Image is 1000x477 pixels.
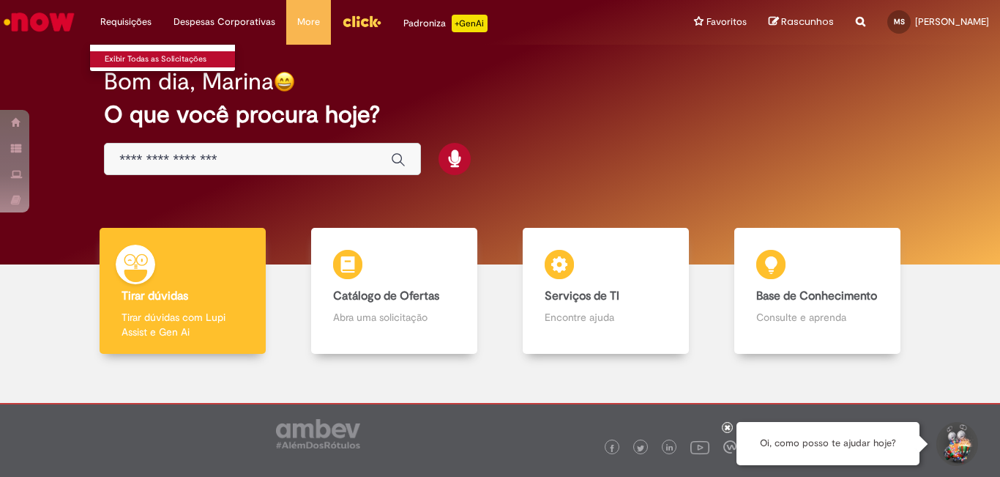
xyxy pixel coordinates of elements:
[403,15,488,32] div: Padroniza
[666,444,673,453] img: logo_footer_linkedin.png
[723,440,736,454] img: logo_footer_workplace.png
[104,69,274,95] h2: Bom dia, Marina
[894,17,905,26] span: MS
[545,289,619,303] b: Serviços de TI
[122,289,188,303] b: Tirar dúvidas
[769,15,834,29] a: Rascunhos
[756,310,879,325] p: Consulte e aprenda
[756,289,877,303] b: Base de Conhecimento
[1,7,77,37] img: ServiceNow
[77,228,288,355] a: Tirar dúvidas Tirar dúvidas com Lupi Assist e Gen Ai
[637,445,644,452] img: logo_footer_twitter.png
[288,228,500,355] a: Catálogo de Ofertas Abra uma solicitação
[173,15,275,29] span: Despesas Corporativas
[333,289,439,303] b: Catálogo de Ofertas
[276,419,360,448] img: logo_footer_ambev_rotulo_gray.png
[690,437,709,456] img: logo_footer_youtube.png
[452,15,488,32] p: +GenAi
[934,422,978,466] button: Iniciar Conversa de Suporte
[89,44,236,72] ul: Requisições
[545,310,668,325] p: Encontre ajuda
[915,15,989,28] span: [PERSON_NAME]
[712,228,923,355] a: Base de Conhecimento Consulte e aprenda
[781,15,834,29] span: Rascunhos
[104,102,896,127] h2: O que você procura hoje?
[122,310,245,339] p: Tirar dúvidas com Lupi Assist e Gen Ai
[608,445,616,452] img: logo_footer_facebook.png
[90,51,251,67] a: Exibir Todas as Solicitações
[342,10,381,32] img: click_logo_yellow_360x200.png
[100,15,152,29] span: Requisições
[706,15,747,29] span: Favoritos
[333,310,456,325] p: Abra uma solicitação
[297,15,320,29] span: More
[736,422,919,465] div: Oi, como posso te ajudar hoje?
[274,71,295,92] img: happy-face.png
[500,228,712,355] a: Serviços de TI Encontre ajuda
